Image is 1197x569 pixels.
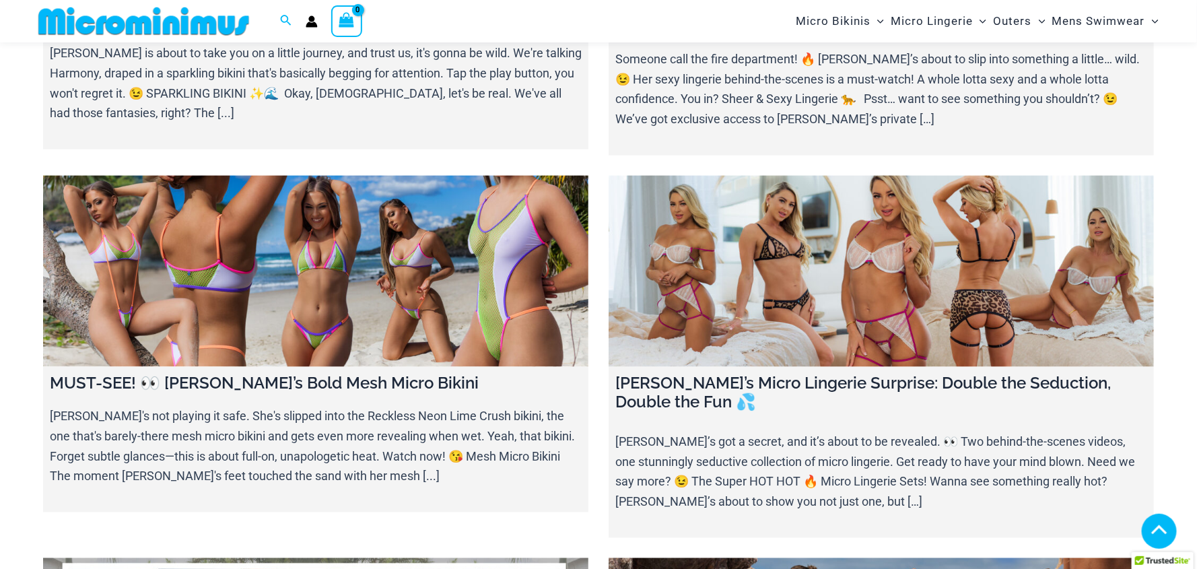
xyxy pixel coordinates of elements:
nav: Site Navigation [790,2,1164,40]
img: MM SHOP LOGO FLAT [33,6,254,36]
a: View Shopping Cart, empty [331,5,362,36]
span: Menu Toggle [870,4,884,38]
p: [PERSON_NAME] is about to take you on a little journey, and trust us, it's gonna be wild. We're t... [50,43,582,123]
span: Menu Toggle [973,4,986,38]
h4: MUST-SEE! 👀 [PERSON_NAME]’s Bold Mesh Micro Bikini [50,374,582,393]
p: [PERSON_NAME]'s not playing it safe. She's slipped into the Reckless Neon Lime Crush bikini, the ... [50,406,582,486]
a: Micro BikinisMenu ToggleMenu Toggle [792,4,887,38]
span: Menu Toggle [1032,4,1046,38]
a: Account icon link [306,15,318,28]
h4: [PERSON_NAME]’s Micro Lingerie Surprise: Double the Seduction, Double the Fun 💦 [615,374,1147,413]
p: Someone call the fire department! 🔥 [PERSON_NAME]’s about to slip into something a little… wild. ... [615,49,1147,129]
span: Outers [994,4,1032,38]
a: MUST-SEE! 👀 Jadey’s Bold Mesh Micro Bikini [43,176,588,367]
a: Search icon link [280,13,292,30]
span: Micro Bikinis [796,4,870,38]
a: Mens SwimwearMenu ToggleMenu Toggle [1049,4,1162,38]
span: Menu Toggle [1145,4,1159,38]
span: Mens Swimwear [1052,4,1145,38]
a: Micro LingerieMenu ToggleMenu Toggle [887,4,990,38]
p: [PERSON_NAME]’s got a secret, and it’s about to be revealed. 👀 Two behind-the-scenes videos, one ... [615,432,1147,512]
span: Micro Lingerie [891,4,973,38]
a: OutersMenu ToggleMenu Toggle [990,4,1049,38]
a: Ilana’s Micro Lingerie Surprise: Double the Seduction, Double the Fun 💦 [609,176,1154,367]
